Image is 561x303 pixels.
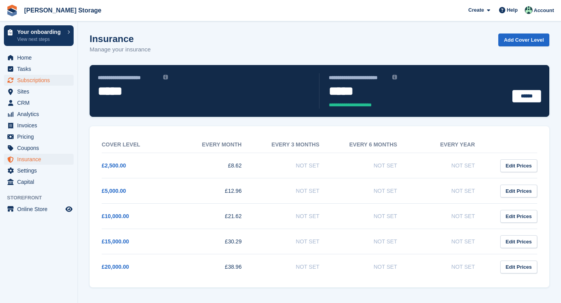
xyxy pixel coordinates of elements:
span: Invoices [17,120,64,131]
a: [PERSON_NAME] Storage [21,4,104,17]
a: menu [4,176,74,187]
span: Capital [17,176,64,187]
th: Every 6 months [335,137,413,153]
img: icon-info-grey-7440780725fd019a000dd9b08b2336e03edf1995a4989e88bcd33f0948082b44.svg [163,75,168,79]
a: Edit Prices [500,261,537,273]
a: £15,000.00 [102,238,129,245]
p: Your onboarding [17,29,64,35]
span: Subscriptions [17,75,64,86]
a: menu [4,204,74,215]
a: Edit Prices [500,210,537,223]
span: Insurance [17,154,64,165]
td: Not Set [413,153,490,178]
img: icon-info-grey-7440780725fd019a000dd9b08b2336e03edf1995a4989e88bcd33f0948082b44.svg [392,75,397,79]
td: Not Set [335,254,413,280]
td: Not Set [257,153,335,178]
a: £10,000.00 [102,213,129,219]
td: Not Set [257,229,335,254]
a: menu [4,154,74,165]
p: View next steps [17,36,64,43]
a: menu [4,86,74,97]
td: £30.29 [180,229,258,254]
th: Every 3 months [257,137,335,153]
a: Add Cover Level [498,33,549,46]
td: Not Set [413,254,490,280]
td: Not Set [257,254,335,280]
td: Not Set [413,229,490,254]
a: £5,000.00 [102,188,126,194]
th: Every month [180,137,258,153]
a: Preview store [64,204,74,214]
img: Nick Pain [525,6,533,14]
th: Every year [413,137,490,153]
span: Storefront [7,194,78,202]
td: £38.96 [180,254,258,280]
a: Edit Prices [500,185,537,197]
a: menu [4,120,74,131]
td: £21.62 [180,204,258,229]
a: menu [4,63,74,74]
a: Edit Prices [500,235,537,248]
span: Create [468,6,484,14]
a: Edit Prices [500,159,537,172]
td: Not Set [413,204,490,229]
span: Coupons [17,143,64,153]
span: Account [534,7,554,14]
a: menu [4,143,74,153]
td: £8.62 [180,153,258,178]
a: menu [4,75,74,86]
span: Settings [17,165,64,176]
td: Not Set [413,178,490,204]
h1: Insurance [90,33,151,44]
a: £2,500.00 [102,162,126,169]
p: Manage your insurance [90,45,151,54]
td: Not Set [335,204,413,229]
span: Pricing [17,131,64,142]
td: Not Set [257,204,335,229]
a: menu [4,109,74,120]
span: Home [17,52,64,63]
a: menu [4,131,74,142]
td: Not Set [335,153,413,178]
span: Analytics [17,109,64,120]
img: stora-icon-8386f47178a22dfd0bd8f6a31ec36ba5ce8667c1dd55bd0f319d3a0aa187defe.svg [6,5,18,16]
span: Tasks [17,63,64,74]
a: £20,000.00 [102,264,129,270]
td: £12.96 [180,178,258,204]
td: Not Set [257,178,335,204]
td: Not Set [335,229,413,254]
span: Sites [17,86,64,97]
span: Help [507,6,518,14]
span: CRM [17,97,64,108]
span: Online Store [17,204,64,215]
a: Your onboarding View next steps [4,25,74,46]
a: menu [4,165,74,176]
a: menu [4,97,74,108]
th: Cover Level [102,137,180,153]
td: Not Set [335,178,413,204]
a: menu [4,52,74,63]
